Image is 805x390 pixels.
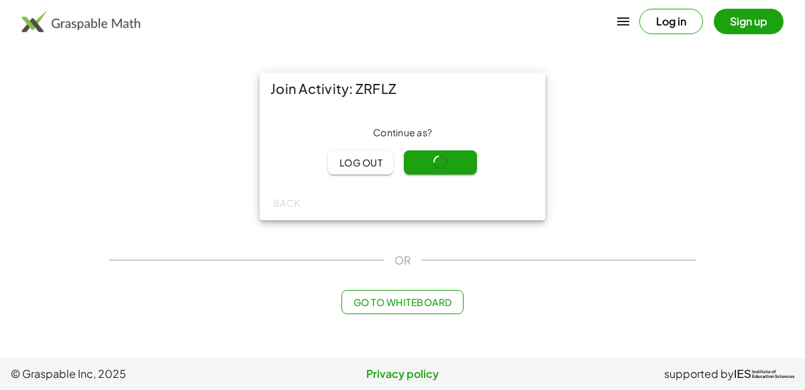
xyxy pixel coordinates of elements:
span: IES [734,368,751,381]
button: Sign up [714,9,784,34]
span: © Graspable Inc, 2025 [11,366,272,382]
div: Join Activity: ZRFLZ [260,72,545,105]
button: Go to Whiteboard [341,290,463,314]
div: Continue as ? [270,126,535,140]
span: OR [394,252,411,269]
a: IESInstitute ofEducation Sciences [734,366,794,382]
button: Log out [328,150,393,175]
span: Go to Whiteboard [353,296,451,308]
span: Log out [339,156,382,168]
span: supported by [664,366,734,382]
button: Log in [639,9,703,34]
span: Institute of Education Sciences [752,370,794,379]
a: Privacy policy [272,366,533,382]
